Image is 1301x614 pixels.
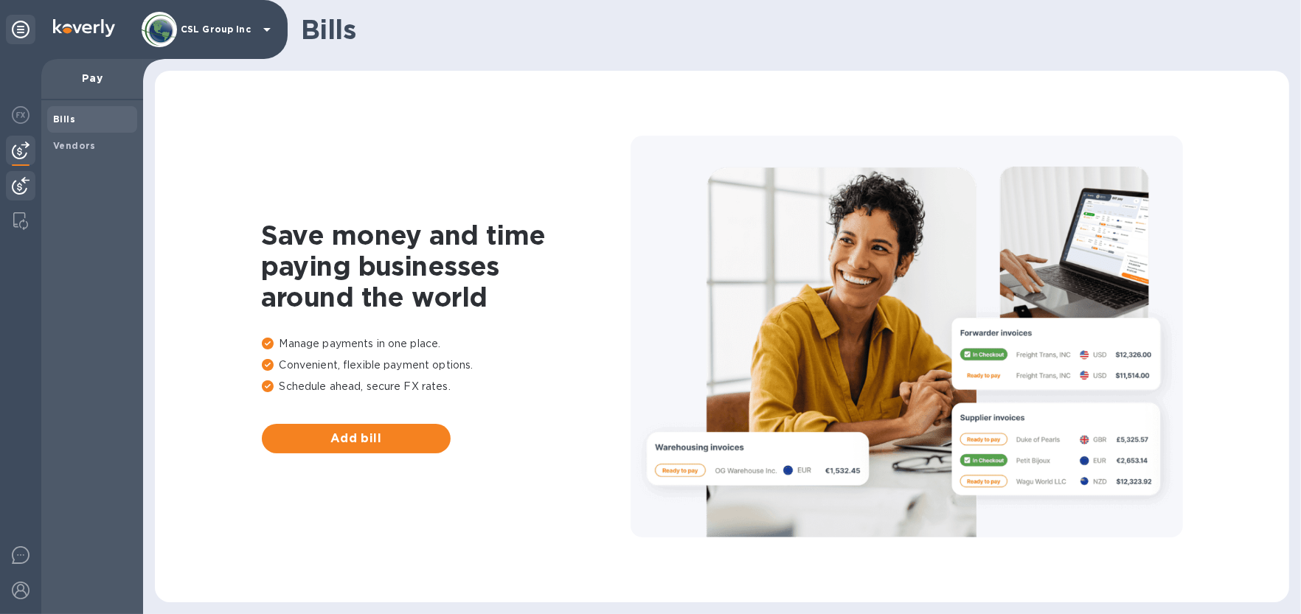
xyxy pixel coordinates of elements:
p: Manage payments in one place. [262,336,631,352]
h1: Bills [301,14,1277,45]
b: Vendors [53,140,96,151]
span: Add bill [274,430,439,447]
p: Convenient, flexible payment options. [262,357,631,373]
b: Bills [53,114,75,125]
img: Logo [53,19,115,37]
button: Add bill [262,424,451,453]
img: Foreign exchange [12,106,30,124]
div: Unpin categories [6,15,35,44]
h1: Save money and time paying businesses around the world [262,220,631,313]
p: Schedule ahead, secure FX rates. [262,379,631,394]
p: CSL Group Inc [181,24,254,35]
p: Pay [53,71,131,86]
